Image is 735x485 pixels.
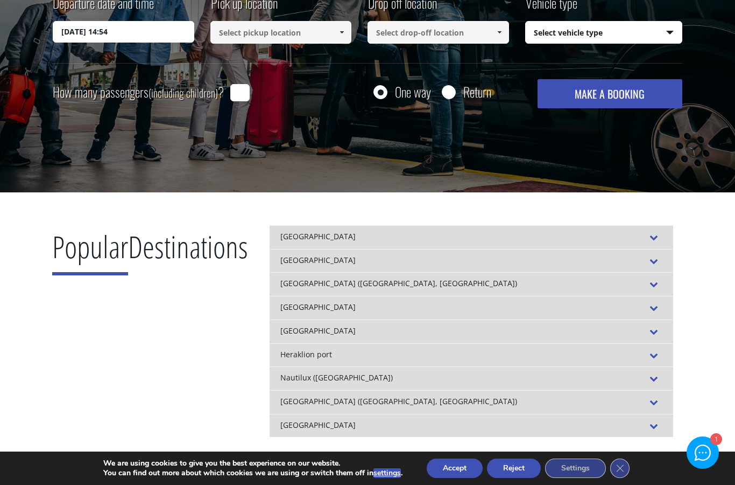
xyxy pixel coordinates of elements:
[270,225,673,249] div: [GEOGRAPHIC_DATA]
[538,79,682,108] button: MAKE A BOOKING
[270,366,673,390] div: Nautilux ([GEOGRAPHIC_DATA])
[610,459,630,478] button: Close GDPR Cookie Banner
[367,21,509,44] input: Select drop-off location
[463,85,491,99] label: Return
[333,21,351,44] a: Show All Items
[53,79,224,106] label: How many passengers ?
[545,459,606,478] button: Settings
[270,343,673,367] div: Heraklion port
[103,468,402,478] p: You can find out more about which cookies we are using or switch them off in .
[395,85,431,99] label: One way
[487,459,541,478] button: Reject
[270,390,673,414] div: [GEOGRAPHIC_DATA] ([GEOGRAPHIC_DATA], [GEOGRAPHIC_DATA])
[270,249,673,273] div: [GEOGRAPHIC_DATA]
[427,459,483,478] button: Accept
[270,414,673,438] div: [GEOGRAPHIC_DATA]
[270,296,673,320] div: [GEOGRAPHIC_DATA]
[490,21,508,44] a: Show All Items
[149,85,218,101] small: (including children)
[270,320,673,343] div: [GEOGRAPHIC_DATA]
[52,226,128,275] span: Popular
[373,468,401,478] button: settings
[710,434,722,446] div: 1
[270,272,673,296] div: [GEOGRAPHIC_DATA] ([GEOGRAPHIC_DATA], [GEOGRAPHIC_DATA])
[526,22,682,44] span: Select vehicle type
[52,225,248,283] h2: Destinations
[103,459,402,468] p: We are using cookies to give you the best experience on our website.
[210,21,352,44] input: Select pickup location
